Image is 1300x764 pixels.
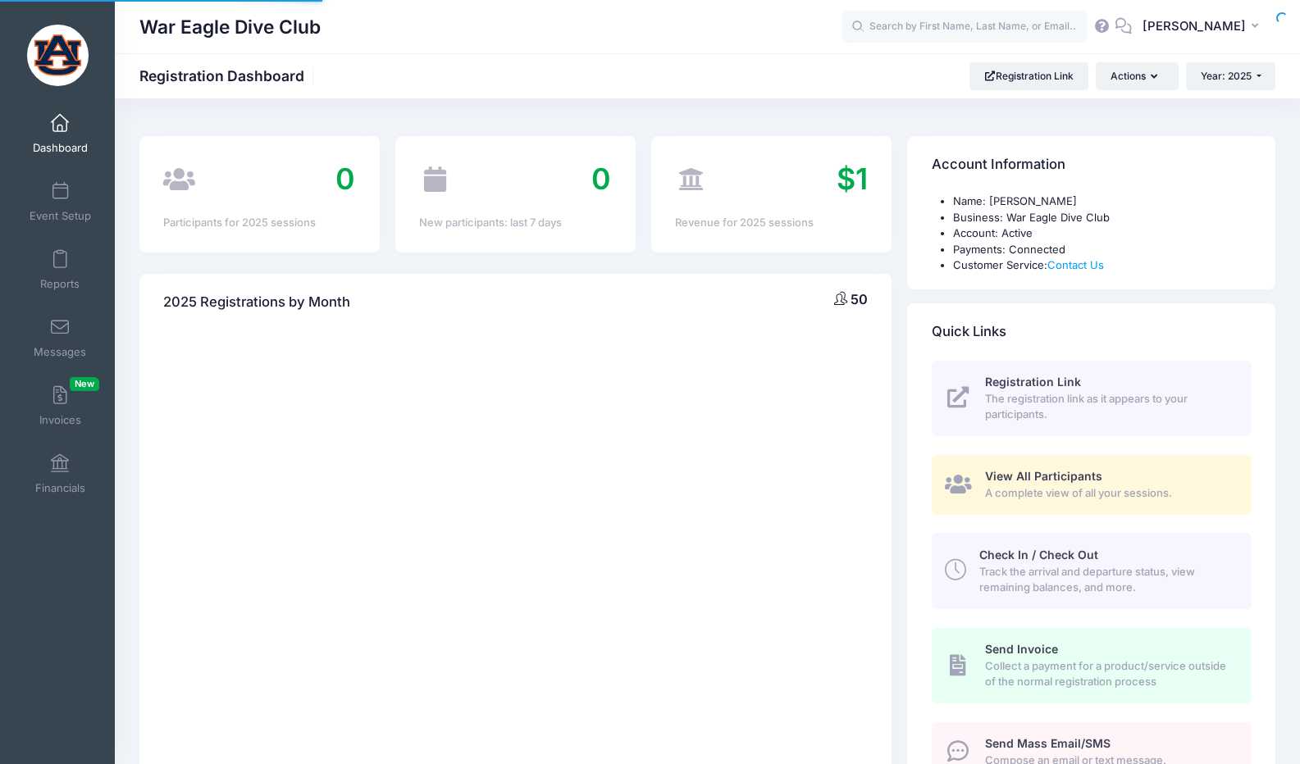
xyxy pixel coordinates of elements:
span: Check In / Check Out [979,548,1098,562]
h4: 2025 Registrations by Month [163,279,350,325]
a: Reports [21,241,99,298]
span: [PERSON_NAME] [1143,17,1246,35]
div: Participants for 2025 sessions [163,215,355,231]
span: A complete view of all your sessions. [985,485,1233,502]
a: Messages [21,309,99,366]
li: Customer Service: [953,257,1252,274]
li: Payments: Connected [953,242,1252,258]
a: Registration Link [969,62,1088,90]
h1: War Eagle Dive Club [139,8,321,46]
a: Event Setup [21,173,99,230]
li: Name: [PERSON_NAME] [953,193,1252,210]
span: Send Mass Email/SMS [985,736,1111,750]
a: View All Participants A complete view of all your sessions. [932,455,1252,515]
input: Search by First Name, Last Name, or Email... [842,11,1088,43]
img: War Eagle Dive Club [27,25,89,86]
div: Revenue for 2025 sessions [675,215,867,231]
span: Track the arrival and departure status, view remaining balances, and more. [979,564,1233,596]
li: Account: Active [953,225,1252,242]
div: New participants: last 7 days [419,215,611,231]
a: Contact Us [1047,258,1104,271]
span: New [70,377,99,391]
h4: Account Information [932,142,1065,189]
span: Reports [40,277,80,291]
a: Dashboard [21,105,99,162]
span: 0 [335,161,355,197]
span: Event Setup [30,209,91,223]
a: Send Invoice Collect a payment for a product/service outside of the normal registration process [932,628,1252,703]
h1: Registration Dashboard [139,67,318,84]
button: Year: 2025 [1186,62,1275,90]
a: Registration Link The registration link as it appears to your participants. [932,361,1252,436]
span: Year: 2025 [1201,70,1252,82]
a: Financials [21,445,99,503]
span: Messages [34,345,86,359]
span: Registration Link [985,375,1081,389]
span: Financials [35,481,85,495]
span: Send Invoice [985,642,1058,656]
span: Invoices [39,413,81,427]
button: [PERSON_NAME] [1132,8,1275,46]
span: The registration link as it appears to your participants. [985,391,1233,423]
span: View All Participants [985,469,1102,483]
span: $1 [837,161,868,197]
span: 50 [851,291,868,307]
span: Dashboard [33,141,88,155]
span: 0 [591,161,611,197]
button: Actions [1096,62,1178,90]
a: Check In / Check Out Track the arrival and departure status, view remaining balances, and more. [932,533,1252,608]
a: InvoicesNew [21,377,99,434]
h4: Quick Links [932,308,1006,355]
li: Business: War Eagle Dive Club [953,210,1252,226]
span: Collect a payment for a product/service outside of the normal registration process [985,658,1233,690]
